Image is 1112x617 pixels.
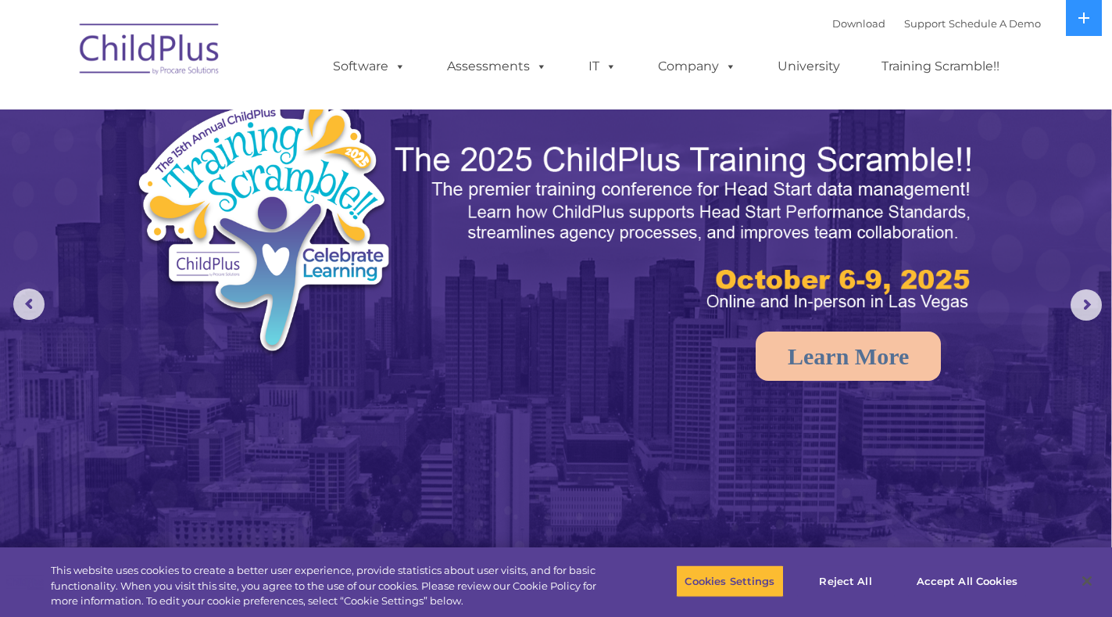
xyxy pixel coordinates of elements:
a: Support [904,17,946,30]
button: Close [1070,564,1104,598]
a: Training Scramble!! [866,51,1015,82]
span: Last name [217,103,265,115]
button: Cookies Settings [676,565,783,597]
a: Software [317,51,421,82]
a: Schedule A Demo [949,17,1041,30]
span: Phone number [217,167,284,179]
a: Company [642,51,752,82]
a: Learn More [756,332,941,381]
a: Assessments [431,51,563,82]
button: Accept All Cookies [908,565,1026,597]
div: This website uses cookies to create a better user experience, provide statistics about user visit... [51,563,612,609]
button: Reject All [797,565,895,597]
img: ChildPlus by Procare Solutions [72,13,228,91]
font: | [832,17,1041,30]
a: IT [573,51,632,82]
a: University [762,51,856,82]
a: Download [832,17,885,30]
